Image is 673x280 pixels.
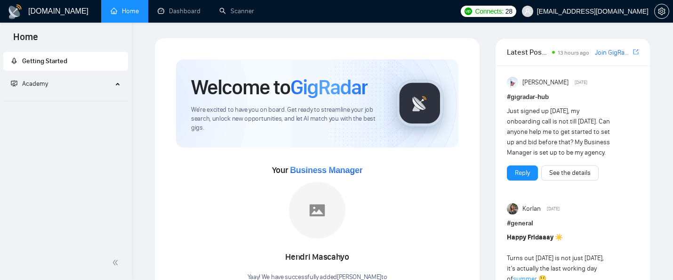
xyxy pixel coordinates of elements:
[654,4,669,19] button: setting
[3,97,128,103] li: Academy Homepage
[112,258,121,267] span: double-left
[158,7,200,15] a: dashboardDashboard
[555,233,563,241] span: ☀️
[507,46,549,58] span: Latest Posts from the GigRadar Community
[547,205,560,213] span: [DATE]
[505,6,513,16] span: 28
[507,203,518,214] img: Korlan
[6,30,46,50] span: Home
[11,80,48,88] span: Academy
[633,48,639,57] a: export
[515,168,530,178] a: Reply
[595,48,631,58] a: Join GigRadar Slack Community
[22,57,67,65] span: Getting Started
[541,165,599,181] button: See the details
[289,182,345,239] img: placeholder.png
[475,6,503,16] span: Connects:
[507,92,639,102] h1: # gigradar-hub
[655,8,669,15] span: setting
[111,7,139,15] a: homeHome
[3,52,128,71] li: Getting Started
[11,80,17,87] span: fund-projection-screen
[507,165,538,181] button: Reply
[396,80,443,127] img: gigradar-logo.png
[272,165,363,175] span: Your
[522,204,541,214] span: Korlan
[549,168,591,178] a: See the details
[507,233,553,241] strong: Happy Fridaaay
[290,165,362,175] span: Business Manager
[219,7,254,15] a: searchScanner
[524,8,531,15] span: user
[558,49,589,56] span: 13 hours ago
[507,77,518,88] img: Anisuzzaman Khan
[8,4,23,19] img: logo
[507,218,639,229] h1: # general
[654,8,669,15] a: setting
[11,58,17,64] span: rocket
[191,74,368,100] h1: Welcome to
[575,78,587,87] span: [DATE]
[191,106,381,132] span: We're excited to have you on board. Get ready to streamline your job search, unlock new opportuni...
[248,249,387,265] div: Hendri Mascahyo
[507,106,612,158] div: Just signed up [DATE], my onboarding call is not till [DATE]. Can anyone help me to get started t...
[522,77,569,88] span: [PERSON_NAME]
[465,8,472,15] img: upwork-logo.png
[22,80,48,88] span: Academy
[290,74,368,100] span: GigRadar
